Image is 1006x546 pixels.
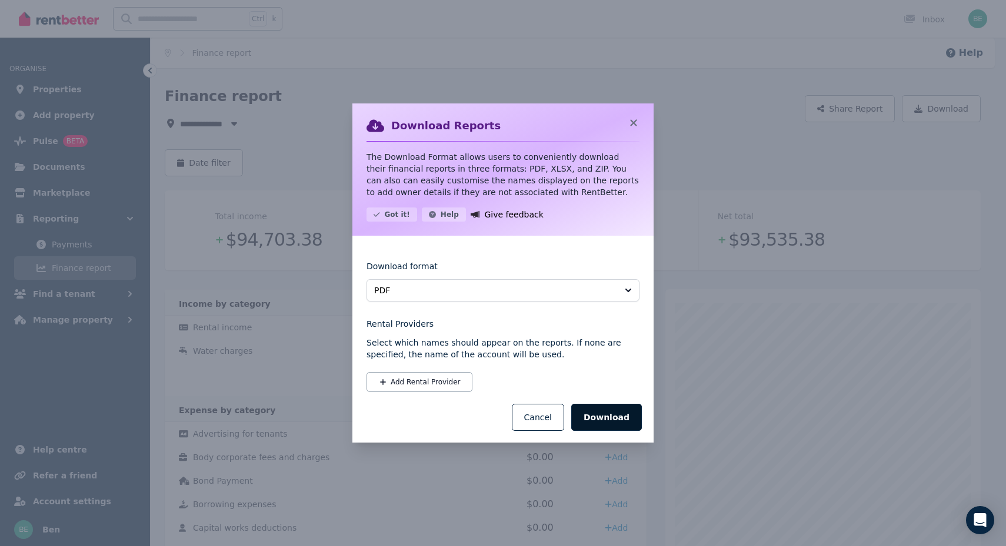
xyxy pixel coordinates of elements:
label: Download format [367,260,438,279]
span: PDF [374,284,615,296]
button: Help [422,207,466,222]
button: PDF [367,279,639,302]
p: Select which names should appear on the reports. If none are specified, the name of the account w... [367,337,639,360]
button: Add Rental Provider [367,372,472,392]
button: Got it! [367,207,417,222]
button: Cancel [512,404,564,431]
a: Give feedback [471,207,544,222]
button: Download [571,404,642,431]
div: Open Intercom Messenger [966,506,994,534]
h2: Download Reports [391,118,501,134]
p: The Download Format allows users to conveniently download their financial reports in three format... [367,151,639,198]
legend: Rental Providers [367,318,639,330]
